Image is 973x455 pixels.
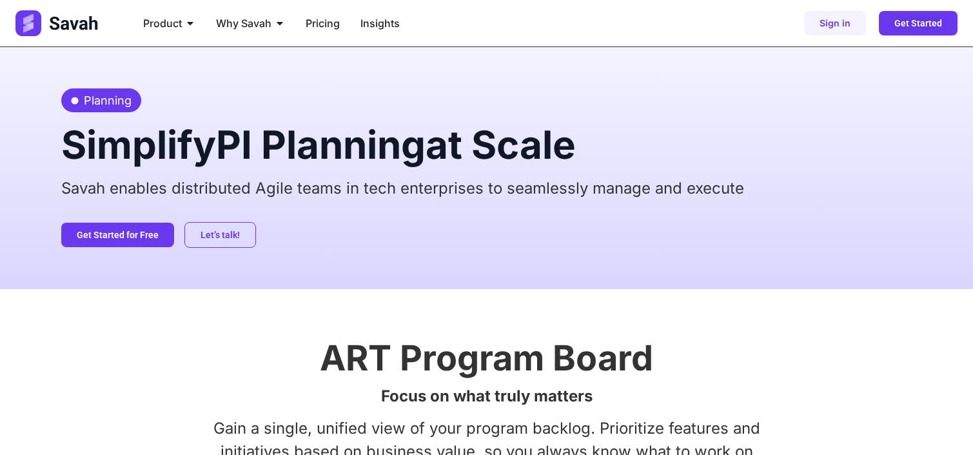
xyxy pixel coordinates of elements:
[201,230,240,239] span: Let’s talk!
[77,230,159,239] span: Get Started for Free
[306,15,340,31] a: Pricing
[133,10,620,36] nav: Menu
[61,341,912,376] h2: ART Program Board
[820,19,850,28] span: Sign in
[216,15,271,31] span: Why Savah
[216,121,426,168] span: PI Planning
[61,389,912,404] h2: Focus on what truly matters
[61,125,912,164] h2: Simplify at Scale
[804,11,866,35] a: Sign in
[184,222,256,248] a: Let’s talk!
[133,10,620,36] div: Menu Toggle
[894,19,942,28] span: Get Started
[61,177,912,200] p: Savah enables distributed Agile teams in tech enterprises to seamlessly manage and execute
[360,15,400,31] a: Insights
[61,223,174,247] a: Get Started for Free
[15,10,101,36] img: Logo (2)
[879,11,958,35] a: Get Started
[143,15,182,31] span: Product
[81,92,132,109] span: Planning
